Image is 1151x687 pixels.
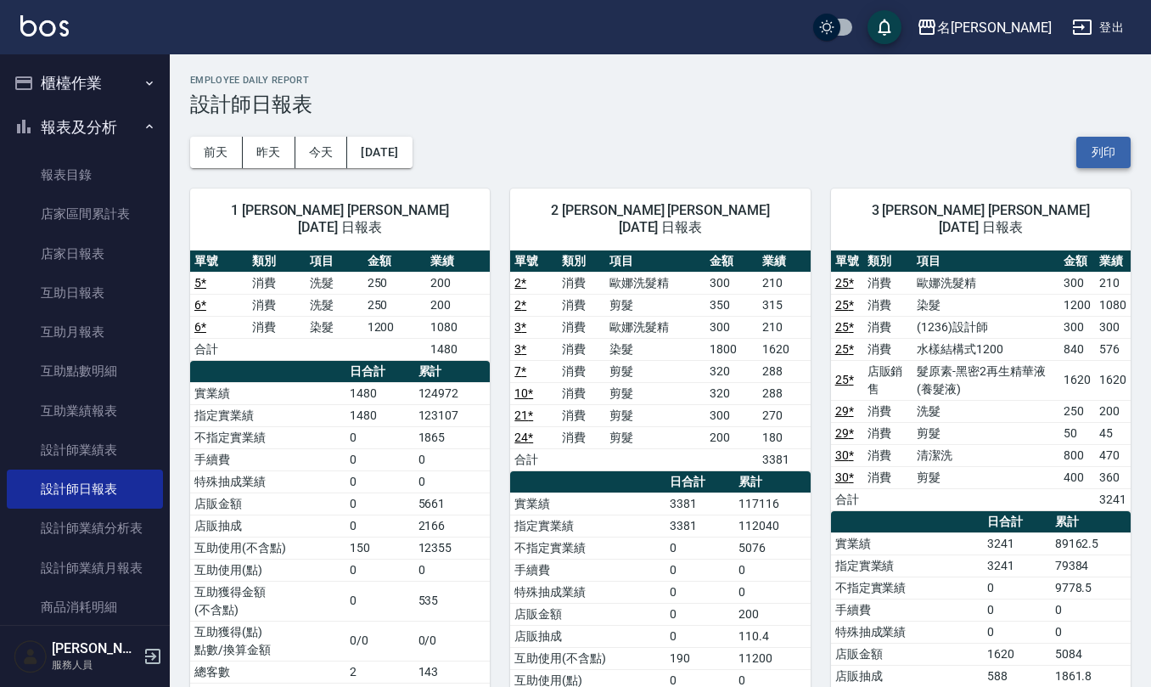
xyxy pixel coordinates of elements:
[1059,400,1095,422] td: 250
[1095,466,1131,488] td: 360
[295,137,348,168] button: 今天
[1095,360,1131,400] td: 1620
[831,599,984,621] td: 手續費
[605,338,705,360] td: 染髮
[734,647,811,669] td: 11200
[912,272,1059,294] td: 歐娜洗髮精
[758,338,811,360] td: 1620
[306,294,363,316] td: 洗髮
[190,93,1131,116] h3: 設計師日報表
[665,471,734,493] th: 日合計
[306,251,363,273] th: 項目
[7,470,163,509] a: 設計師日報表
[510,251,558,273] th: 單號
[7,273,163,313] a: 互助日報表
[414,559,491,581] td: 0
[510,581,665,603] td: 特殊抽成業績
[705,272,758,294] td: 300
[345,382,414,404] td: 1480
[1059,444,1095,466] td: 800
[863,400,913,422] td: 消費
[414,470,491,493] td: 0
[1095,316,1131,338] td: 300
[190,493,345,515] td: 店販金額
[831,251,863,273] th: 單號
[605,251,705,273] th: 項目
[983,621,1050,643] td: 0
[190,426,345,448] td: 不指定實業績
[605,382,705,404] td: 剪髮
[414,621,491,661] td: 0/0
[306,272,363,294] td: 洗髮
[705,294,758,316] td: 350
[190,382,345,404] td: 實業績
[414,426,491,448] td: 1865
[863,251,913,273] th: 類別
[1065,12,1131,43] button: 登出
[863,360,913,400] td: 店販銷售
[605,272,705,294] td: 歐娜洗髮精
[665,493,734,515] td: 3381
[831,555,984,577] td: 指定實業績
[414,361,491,383] th: 累計
[1059,466,1095,488] td: 400
[345,361,414,383] th: 日合計
[190,448,345,470] td: 手續費
[414,581,491,621] td: 535
[190,581,345,621] td: 互助獲得金額 (不含點)
[345,581,414,621] td: 0
[734,471,811,493] th: 累計
[912,360,1059,400] td: 髮原素-黑密2再生精華液(養髮液)
[1051,511,1131,533] th: 累計
[1051,643,1131,665] td: 5084
[7,313,163,352] a: 互助月報表
[190,251,490,361] table: a dense table
[912,444,1059,466] td: 清潔洗
[983,532,1050,555] td: 3241
[983,511,1050,533] th: 日合計
[345,621,414,661] td: 0/0
[558,404,605,426] td: 消費
[243,137,295,168] button: 昨天
[558,272,605,294] td: 消費
[510,625,665,647] td: 店販抽成
[831,643,984,665] td: 店販金額
[734,493,811,515] td: 117116
[345,426,414,448] td: 0
[758,251,811,273] th: 業績
[1095,488,1131,510] td: 3241
[190,537,345,559] td: 互助使用(不含點)
[863,338,913,360] td: 消費
[1059,316,1095,338] td: 300
[414,537,491,559] td: 12355
[510,603,665,625] td: 店販金額
[363,272,427,294] td: 250
[851,202,1110,236] span: 3 [PERSON_NAME] [PERSON_NAME] [DATE] 日報表
[347,137,412,168] button: [DATE]
[345,404,414,426] td: 1480
[705,360,758,382] td: 320
[1051,599,1131,621] td: 0
[831,577,984,599] td: 不指定實業績
[1095,272,1131,294] td: 210
[705,404,758,426] td: 300
[983,643,1050,665] td: 1620
[983,599,1050,621] td: 0
[510,559,665,581] td: 手續費
[510,251,810,471] table: a dense table
[248,272,306,294] td: 消費
[665,625,734,647] td: 0
[190,470,345,493] td: 特殊抽成業績
[7,155,163,194] a: 報表目錄
[7,431,163,470] a: 設計師業績表
[665,647,734,669] td: 190
[983,577,1050,599] td: 0
[1095,422,1131,444] td: 45
[363,251,427,273] th: 金額
[1059,272,1095,294] td: 300
[705,338,758,360] td: 1800
[14,639,48,673] img: Person
[758,294,811,316] td: 315
[758,272,811,294] td: 210
[734,515,811,537] td: 112040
